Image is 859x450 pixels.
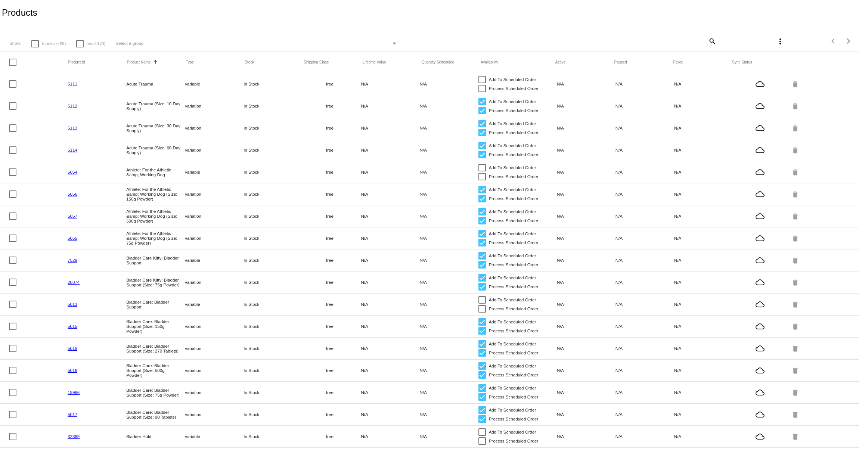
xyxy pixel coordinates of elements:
mat-icon: cloud_queue [733,410,788,419]
mat-cell: N/A [557,102,615,110]
a: 5113 [68,125,77,130]
mat-cell: In Stock [244,300,302,308]
mat-cell: N/A [420,190,478,198]
span: Inactive (39) [42,39,66,48]
button: Change sorting for ExternalId [68,60,85,65]
mat-cell: N/A [557,256,615,264]
a: 32389 [68,434,80,439]
mat-icon: delete [791,166,800,178]
mat-cell: free [302,234,361,242]
mat-icon: cloud_queue [733,212,788,221]
mat-cell: N/A [420,256,478,264]
mat-cell: N/A [615,432,674,441]
a: 5057 [68,214,77,218]
span: Add To Scheduled Order [489,273,536,282]
mat-cell: free [302,256,361,264]
span: Process Scheduled Order [489,326,539,335]
mat-cell: free [302,212,361,220]
mat-cell: N/A [420,278,478,286]
span: Add To Scheduled Order [489,406,536,415]
mat-cell: N/A [557,410,615,419]
mat-cell: N/A [361,344,419,353]
mat-cell: Acute Trauma (Size: 60 Day Supply) [126,143,185,157]
mat-icon: cloud_queue [733,366,788,375]
mat-cell: N/A [557,234,615,242]
button: Change sorting for ProductType [186,60,194,65]
mat-cell: In Stock [244,168,302,176]
mat-icon: delete [791,276,800,288]
mat-header-cell: Availability [481,60,555,64]
span: Add To Scheduled Order [489,229,536,238]
mat-icon: delete [791,122,800,134]
mat-cell: variable [185,168,244,176]
mat-cell: free [302,300,361,308]
mat-cell: N/A [557,190,615,198]
mat-cell: In Stock [244,278,302,286]
span: Add To Scheduled Order [489,141,536,150]
mat-cell: free [302,366,361,375]
mat-cell: N/A [557,366,615,375]
span: Process Scheduled Order [489,194,539,203]
mat-cell: In Stock [244,212,302,220]
a: 20374 [68,280,80,285]
mat-cell: N/A [674,410,733,419]
mat-cell: N/A [420,124,478,132]
mat-cell: N/A [420,366,478,375]
mat-cell: N/A [674,80,733,88]
span: Process Scheduled Order [489,304,539,313]
span: Add To Scheduled Order [489,428,536,437]
mat-cell: N/A [557,300,615,308]
button: Change sorting for ProductName [127,60,151,65]
mat-cell: N/A [674,146,733,154]
mat-icon: search [707,35,716,47]
mat-cell: variation [185,146,244,154]
mat-cell: N/A [674,124,733,132]
mat-cell: N/A [615,256,674,264]
mat-icon: delete [791,100,800,112]
span: Process Scheduled Order [489,282,539,291]
mat-cell: Athlete: For the Athletic &amp; Working Dog (Size: 500g Powder) [126,207,185,225]
mat-cell: N/A [615,146,674,154]
mat-cell: N/A [615,322,674,330]
mat-cell: N/A [361,102,419,110]
mat-cell: free [302,80,361,88]
mat-icon: cloud_queue [733,300,788,309]
a: 5016 [68,368,77,373]
a: 5015 [68,324,77,329]
mat-icon: cloud_queue [733,432,788,441]
mat-cell: Athlete: For the Athletic &amp; Working Dog (Size: 75g Powder) [126,229,185,247]
span: Process Scheduled Order [489,128,539,137]
mat-cell: N/A [615,234,674,242]
mat-cell: In Stock [244,124,302,132]
span: Process Scheduled Order [489,260,539,269]
button: Change sorting for LifetimeValue [363,60,386,65]
mat-icon: cloud_queue [733,234,788,243]
span: Process Scheduled Order [489,415,539,423]
mat-cell: N/A [615,278,674,286]
mat-cell: variation [185,102,244,110]
mat-icon: more_vert [776,37,785,46]
mat-cell: variation [185,212,244,220]
mat-cell: N/A [420,388,478,397]
mat-cell: variation [185,322,244,330]
mat-cell: free [302,146,361,154]
mat-cell: N/A [420,146,478,154]
mat-icon: cloud_queue [733,190,788,199]
mat-cell: Athlete: For the Athletic &amp; Working Dog (Size: 150g Powder) [126,185,185,203]
mat-cell: N/A [674,322,733,330]
mat-cell: variation [185,366,244,375]
mat-cell: N/A [615,168,674,176]
mat-cell: N/A [361,234,419,242]
mat-cell: Bladder Care: Bladder Support (Size: 90 Tablets) [126,408,185,421]
mat-cell: N/A [557,388,615,397]
mat-cell: free [302,168,361,176]
button: Change sorting for TotalQuantityScheduledActive [555,60,565,65]
mat-cell: N/A [674,432,733,441]
mat-cell: N/A [361,410,419,419]
mat-icon: delete [791,298,800,310]
mat-cell: N/A [420,300,478,308]
mat-cell: N/A [361,322,419,330]
mat-cell: N/A [615,300,674,308]
mat-icon: delete [791,431,800,442]
span: Add To Scheduled Order [489,163,536,172]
